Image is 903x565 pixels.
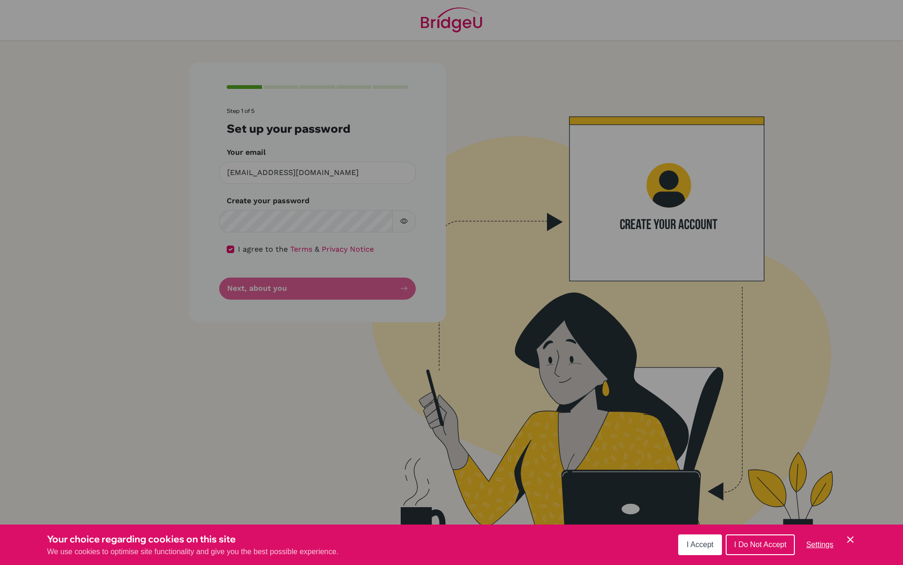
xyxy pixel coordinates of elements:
button: I Accept [678,534,722,555]
span: I Do Not Accept [734,541,786,549]
span: Settings [806,541,833,549]
p: We use cookies to optimise site functionality and give you the best possible experience. [47,546,339,557]
button: Save and close [845,534,856,545]
span: I Accept [687,541,713,549]
button: Settings [799,535,841,554]
h3: Your choice regarding cookies on this site [47,532,339,546]
button: I Do Not Accept [726,534,795,555]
